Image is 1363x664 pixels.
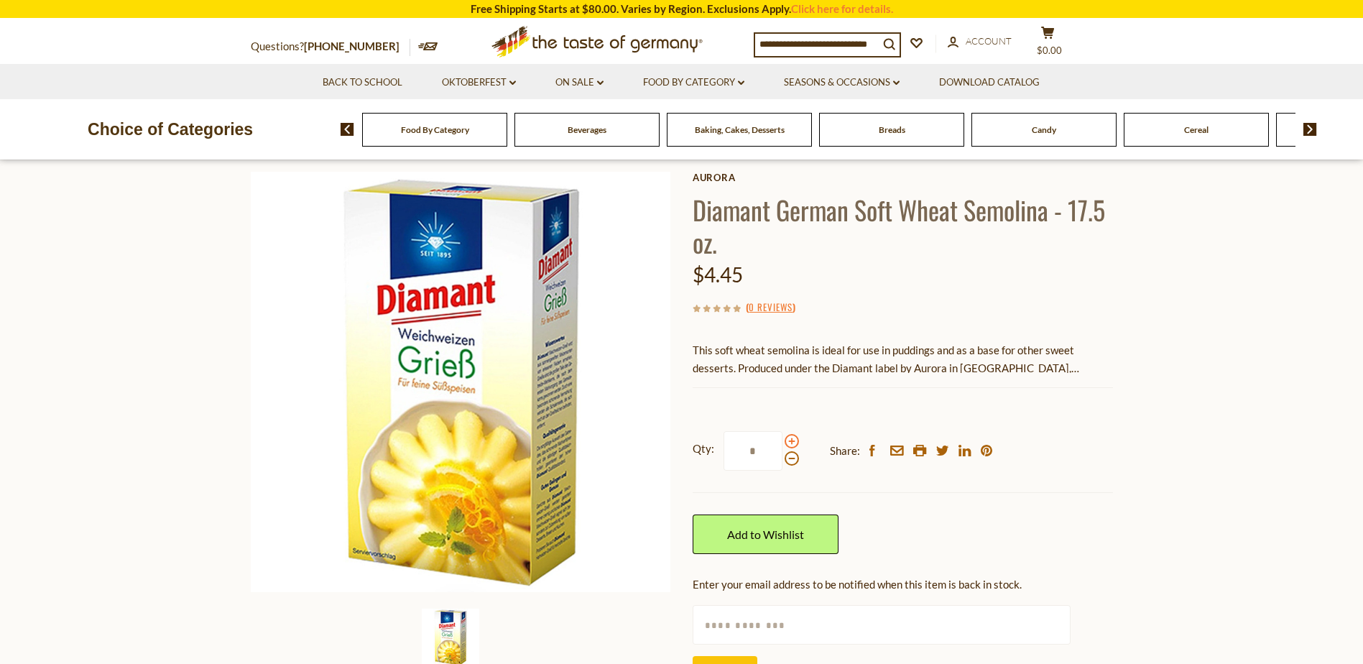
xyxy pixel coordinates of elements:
a: Click here for details. [791,2,893,15]
a: On Sale [555,75,604,91]
a: Breads [879,124,905,135]
a: Beverages [568,124,606,135]
h1: Diamant German Soft Wheat Semolina - 17.5 oz. [693,193,1113,258]
span: $4.45 [693,262,743,287]
img: Diamant German Soft Wheat Semolina - 17.5 oz. [251,172,671,592]
a: Food By Category [643,75,744,91]
strong: Qty: [693,440,714,458]
p: Questions? [251,37,410,56]
a: Cereal [1184,124,1209,135]
span: $0.00 [1037,45,1062,56]
a: Download Catalog [939,75,1040,91]
span: ( ) [746,300,795,314]
span: Account [966,35,1012,47]
a: Food By Category [401,124,469,135]
a: Add to Wishlist [693,515,838,554]
a: Seasons & Occasions [784,75,900,91]
a: Account [948,34,1012,50]
input: Qty: [724,431,782,471]
a: Baking, Cakes, Desserts [695,124,785,135]
a: Aurora [693,172,1113,183]
button: $0.00 [1027,26,1070,62]
a: Oktoberfest [442,75,516,91]
a: Candy [1032,124,1056,135]
img: next arrow [1303,123,1317,136]
a: Back to School [323,75,402,91]
a: [PHONE_NUMBER] [304,40,399,52]
p: This soft wheat semolina is ideal for use in puddings and as a base for other sweet desserts. Pro... [693,341,1113,377]
div: Enter your email address to be notified when this item is back in stock. [693,576,1113,594]
span: Share: [830,442,860,460]
img: previous arrow [341,123,354,136]
a: 0 Reviews [749,300,793,315]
